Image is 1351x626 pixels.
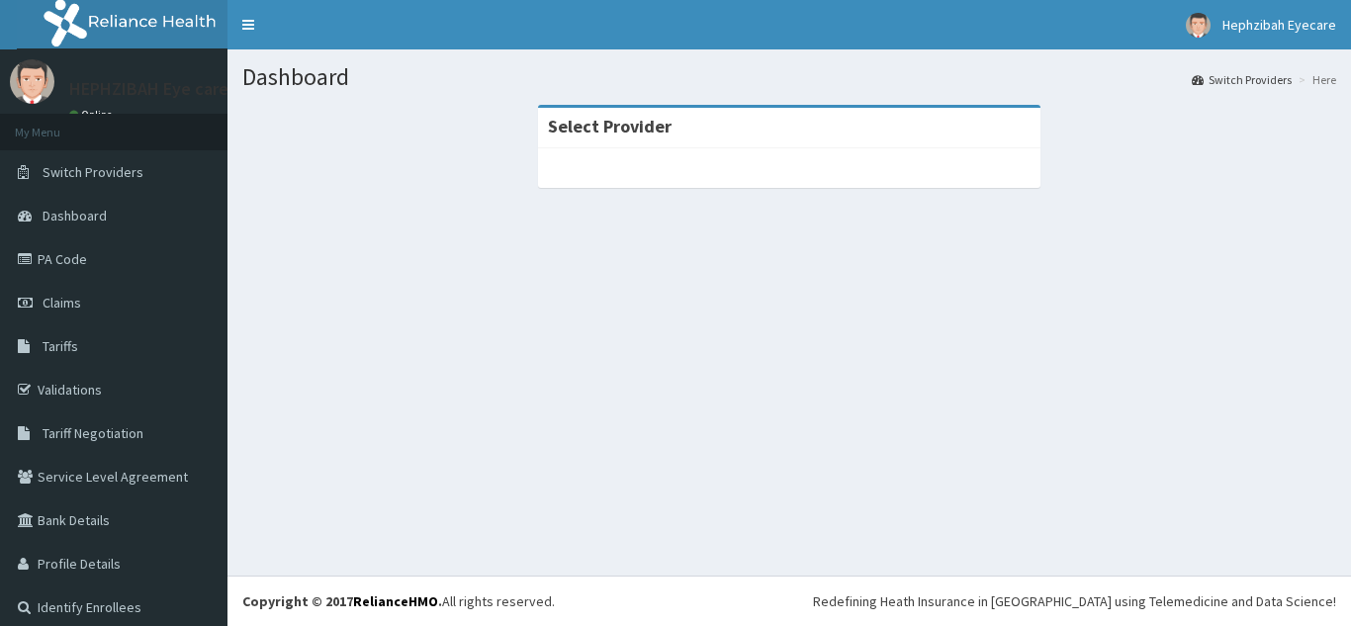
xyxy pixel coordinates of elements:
span: Hephzibah Eyecare [1222,16,1336,34]
img: User Image [10,59,54,104]
footer: All rights reserved. [227,576,1351,626]
img: User Image [1186,13,1211,38]
strong: Copyright © 2017 . [242,592,442,610]
p: HEPHZIBAH Eye care HARCOURT [69,80,316,98]
strong: Select Provider [548,115,672,137]
div: Redefining Heath Insurance in [GEOGRAPHIC_DATA] using Telemedicine and Data Science! [813,591,1336,611]
span: Dashboard [43,207,107,224]
h1: Dashboard [242,64,1336,90]
li: Here [1294,71,1336,88]
span: Tariffs [43,337,78,355]
span: Claims [43,294,81,312]
span: Tariff Negotiation [43,424,143,442]
a: Switch Providers [1192,71,1292,88]
span: Switch Providers [43,163,143,181]
a: RelianceHMO [353,592,438,610]
a: Online [69,108,117,122]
